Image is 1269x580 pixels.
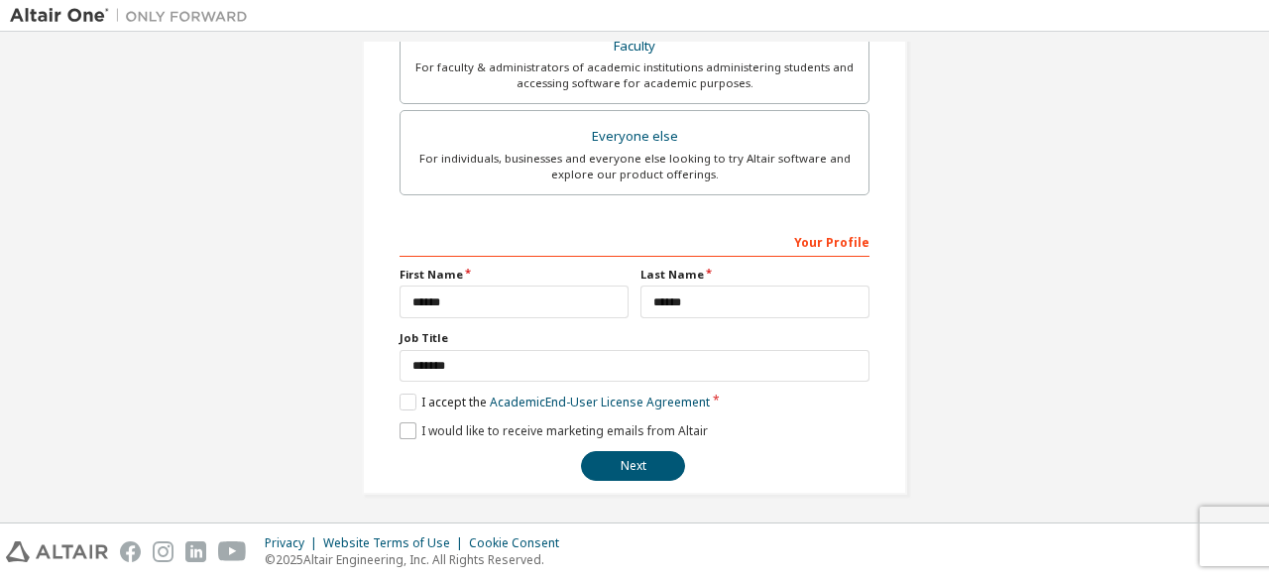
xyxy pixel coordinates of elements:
[581,451,685,481] button: Next
[6,541,108,562] img: altair_logo.svg
[412,59,857,91] div: For faculty & administrators of academic institutions administering students and accessing softwa...
[265,535,323,551] div: Privacy
[265,551,571,568] p: © 2025 Altair Engineering, Inc. All Rights Reserved.
[400,267,629,283] label: First Name
[400,422,708,439] label: I would like to receive marketing emails from Altair
[412,151,857,182] div: For individuals, businesses and everyone else looking to try Altair software and explore our prod...
[490,394,710,410] a: Academic End-User License Agreement
[469,535,571,551] div: Cookie Consent
[323,535,469,551] div: Website Terms of Use
[153,541,173,562] img: instagram.svg
[185,541,206,562] img: linkedin.svg
[400,330,869,346] label: Job Title
[412,123,857,151] div: Everyone else
[120,541,141,562] img: facebook.svg
[218,541,247,562] img: youtube.svg
[412,33,857,60] div: Faculty
[400,225,869,257] div: Your Profile
[640,267,869,283] label: Last Name
[400,394,710,410] label: I accept the
[10,6,258,26] img: Altair One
